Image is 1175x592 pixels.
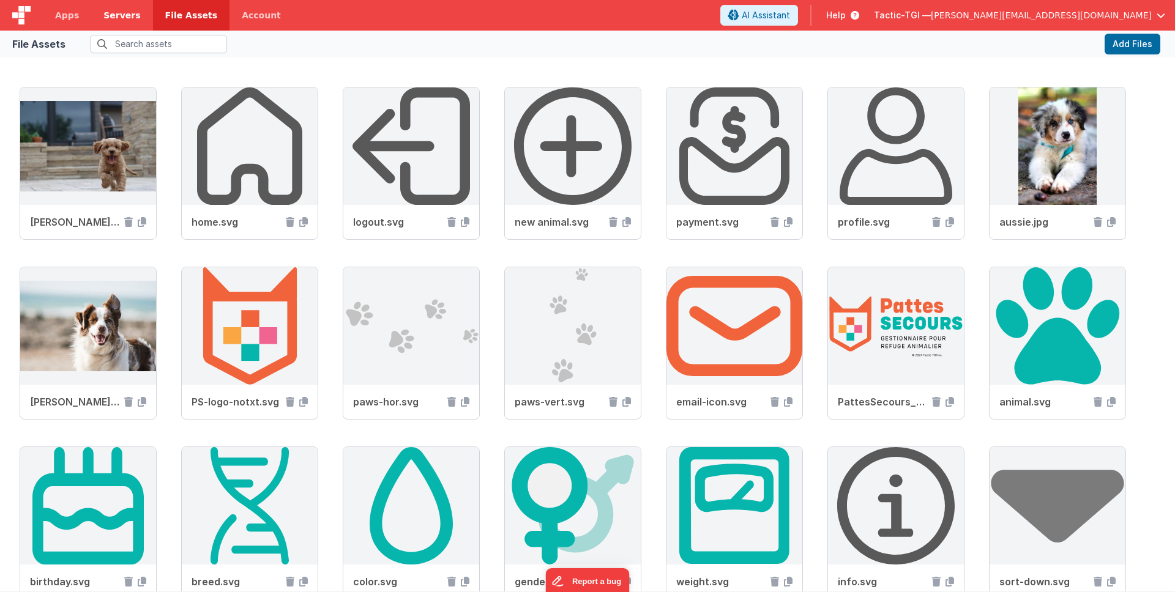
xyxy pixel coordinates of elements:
span: Help [826,9,846,21]
span: aussie.jpg [999,215,1089,229]
span: gender.svg [515,574,604,589]
span: Servers [103,9,140,21]
span: new animal.svg [515,215,604,229]
span: pauline-loroy-U3aF7hgUSrk-unsplash.jpg [30,394,119,409]
span: profile.svg [838,215,927,229]
span: paws-hor.svg [353,394,442,409]
span: paws-vert.svg [515,394,604,409]
span: birthday.svg [30,574,119,589]
span: AI Assistant [742,9,790,21]
span: animal.svg [999,394,1089,409]
span: info.svg [838,574,927,589]
button: Tactic-TGI — [PERSON_NAME][EMAIL_ADDRESS][DOMAIN_NAME] [874,9,1165,21]
span: color.svg [353,574,442,589]
span: logout.svg [353,215,442,229]
span: home.svg [192,215,281,229]
span: Tactic-TGI — [874,9,931,21]
span: mia-anderson-wxfZi8eYdEk-unsplash SMALL.jpg [30,215,119,229]
span: PS-logo-notxt.svg [192,394,281,409]
span: email-icon.svg [676,394,766,409]
button: Add Files [1105,34,1160,54]
input: Search assets [90,35,227,53]
span: payment.svg [676,215,766,229]
span: PattesSecours_horizontal 2024.svg [838,394,927,409]
span: weight.svg [676,574,766,589]
span: breed.svg [192,574,281,589]
span: File Assets [165,9,218,21]
span: sort-down.svg [999,574,1089,589]
button: AI Assistant [720,5,798,26]
div: File Assets [12,37,65,51]
span: Apps [55,9,79,21]
span: [PERSON_NAME][EMAIL_ADDRESS][DOMAIN_NAME] [931,9,1152,21]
